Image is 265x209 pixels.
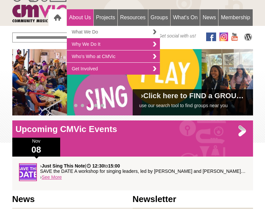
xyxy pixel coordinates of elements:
[158,33,196,39] span: Get social with us!
[12,138,61,157] div: Nov
[42,163,85,169] strong: Just Sing This Note
[171,9,200,26] a: What's On
[108,163,120,169] strong: 15:00
[12,124,253,134] h1: Upcoming CMVic Events
[19,163,37,181] img: GENERIC-Save-the-Date.jpg
[12,194,133,204] h1: News
[67,50,160,63] a: Who's Who at CMVic
[218,9,252,26] a: Membership
[200,9,218,26] a: News
[148,9,170,26] a: Groups
[243,33,253,41] img: CMVic Blog
[139,103,228,108] a: use our search tool to find groups near you
[12,144,61,155] h1: 08
[92,163,104,169] strong: 12:30
[67,63,160,75] a: Get Involved
[19,163,246,184] div: ›
[219,33,228,41] img: icon-instagram.png
[94,9,118,26] a: Projects
[67,26,160,38] a: What We Do
[139,93,246,102] h2: ›
[40,163,246,174] p: › | to SAVE the DATE A workshop for singing leaders, led by [PERSON_NAME] and [PERSON_NAME], wher...
[67,38,160,50] a: Why We Do It
[67,9,93,26] a: About Us
[42,174,62,180] a: See More
[133,194,253,204] h1: Newsletter
[143,92,249,100] a: Click here to FIND a GROUP…
[118,9,148,26] a: Resources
